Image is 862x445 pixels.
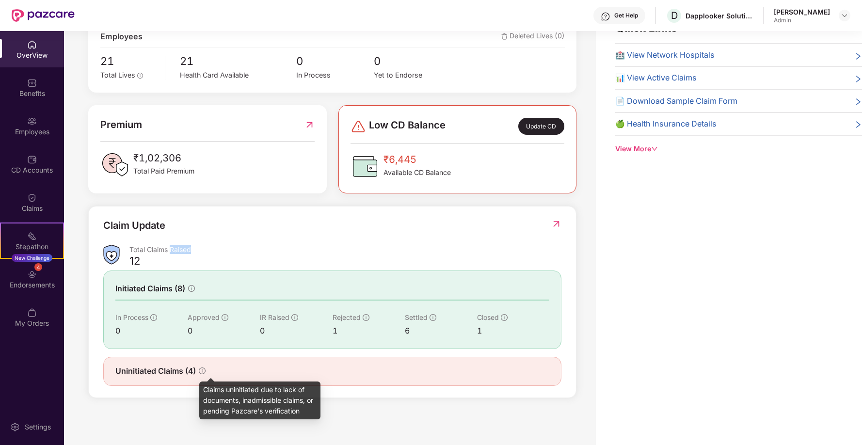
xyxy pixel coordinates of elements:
[615,118,717,130] span: 🍏 Health Insurance Details
[405,325,477,337] div: 6
[115,325,188,337] div: 0
[12,9,75,22] img: New Pazcare Logo
[199,367,206,374] span: info-circle
[115,365,196,377] span: Uninitiated Claims (4)
[774,7,830,16] div: [PERSON_NAME]
[260,325,332,337] div: 0
[333,325,405,337] div: 1
[103,218,165,233] div: Claim Update
[12,254,52,262] div: New Challenge
[363,314,369,321] span: info-circle
[27,270,37,279] img: svg+xml;base64,PHN2ZyBpZD0iRW5kb3JzZW1lbnRzIiB4bWxucz0iaHR0cDovL3d3dy53My5vcmcvMjAwMC9zdmciIHdpZH...
[188,313,220,321] span: Approved
[27,231,37,241] img: svg+xml;base64,PHN2ZyB4bWxucz0iaHR0cDovL3d3dy53My5vcmcvMjAwMC9zdmciIHdpZHRoPSIyMSIgaGVpZ2h0PSIyMC...
[601,12,610,21] img: svg+xml;base64,PHN2ZyBpZD0iSGVscC0zMngzMiIgeG1sbnM9Imh0dHA6Ly93d3cudzMub3JnLzIwMDAvc3ZnIiB3aWR0aD...
[100,150,129,179] img: PaidPremiumIcon
[477,325,549,337] div: 1
[615,49,715,61] span: 🏥 View Network Hospitals
[27,40,37,49] img: svg+xml;base64,PHN2ZyBpZD0iSG9tZSIgeG1sbnM9Imh0dHA6Ly93d3cudzMub3JnLzIwMDAvc3ZnIiB3aWR0aD0iMjAiIG...
[615,95,737,107] span: 📄 Download Sample Claim Form
[34,263,42,271] div: 4
[260,313,289,321] span: IR Raised
[501,33,508,40] img: deleteIcon
[133,150,194,166] span: ₹1,02,306
[671,10,678,21] span: D
[351,119,366,134] img: svg+xml;base64,PHN2ZyBpZD0iRGFuZ2VyLTMyeDMyIiB4bWxucz0iaHR0cDovL3d3dy53My5vcmcvMjAwMC9zdmciIHdpZH...
[854,74,862,84] span: right
[103,245,120,265] img: ClaimsSummaryIcon
[27,78,37,88] img: svg+xml;base64,PHN2ZyBpZD0iQmVuZWZpdHMiIHhtbG5zPSJodHRwOi8vd3d3LnczLm9yZy8yMDAwL3N2ZyIgd2lkdGg9Ij...
[137,73,143,79] span: info-circle
[854,51,862,61] span: right
[405,313,428,321] span: Settled
[180,53,296,70] span: 21
[115,313,148,321] span: In Process
[304,117,315,133] img: RedirectIcon
[369,118,446,135] span: Low CD Balance
[501,31,565,43] span: Deleted Lives (0)
[383,167,451,178] span: Available CD Balance
[774,16,830,24] div: Admin
[10,422,20,432] img: svg+xml;base64,PHN2ZyBpZD0iU2V0dGluZy0yMHgyMCIgeG1sbnM9Imh0dHA6Ly93d3cudzMub3JnLzIwMDAvc3ZnIiB3aW...
[188,285,195,292] span: info-circle
[686,11,753,20] div: Dapplooker Solutions Private Limited
[296,53,374,70] span: 0
[615,143,862,154] div: View More
[383,152,451,167] span: ₹6,445
[150,314,157,321] span: info-circle
[100,31,143,43] span: Employees
[180,70,296,80] div: Health Card Available
[100,53,159,70] span: 21
[430,314,436,321] span: info-circle
[333,313,361,321] span: Rejected
[518,118,564,135] div: Update CD
[22,422,54,432] div: Settings
[374,53,451,70] span: 0
[374,70,451,80] div: Yet to Endorse
[129,245,561,254] div: Total Claims Raised
[615,72,697,84] span: 📊 View Active Claims
[129,254,140,268] div: 12
[841,12,848,19] img: svg+xml;base64,PHN2ZyBpZD0iRHJvcGRvd24tMzJ4MzIiIHhtbG5zPSJodHRwOi8vd3d3LnczLm9yZy8yMDAwL3N2ZyIgd2...
[614,12,638,19] div: Get Help
[100,117,142,133] span: Premium
[199,381,320,419] div: Claims uninitiated due to lack of documents, inadmissible claims, or pending Pazcare's verification
[296,70,374,80] div: In Process
[501,314,508,321] span: info-circle
[351,152,380,181] img: CDBalanceIcon
[854,120,862,130] span: right
[27,193,37,203] img: svg+xml;base64,PHN2ZyBpZD0iQ2xhaW0iIHhtbG5zPSJodHRwOi8vd3d3LnczLm9yZy8yMDAwL3N2ZyIgd2lkdGg9IjIwIi...
[133,166,194,176] span: Total Paid Premium
[1,242,63,252] div: Stepathon
[27,116,37,126] img: svg+xml;base64,PHN2ZyBpZD0iRW1wbG95ZWVzIiB4bWxucz0iaHR0cDovL3d3dy53My5vcmcvMjAwMC9zdmciIHdpZHRoPS...
[477,313,499,321] span: Closed
[651,145,658,152] span: down
[854,97,862,107] span: right
[27,155,37,164] img: svg+xml;base64,PHN2ZyBpZD0iQ0RfQWNjb3VudHMiIGRhdGEtbmFtZT0iQ0QgQWNjb3VudHMiIHhtbG5zPSJodHRwOi8vd3...
[100,71,135,79] span: Total Lives
[27,308,37,318] img: svg+xml;base64,PHN2ZyBpZD0iTXlfT3JkZXJzIiBkYXRhLW5hbWU9Ik15IE9yZGVycyIgeG1sbnM9Imh0dHA6Ly93d3cudz...
[551,219,561,229] img: RedirectIcon
[188,325,260,337] div: 0
[222,314,228,321] span: info-circle
[115,283,185,295] span: Initiated Claims (8)
[291,314,298,321] span: info-circle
